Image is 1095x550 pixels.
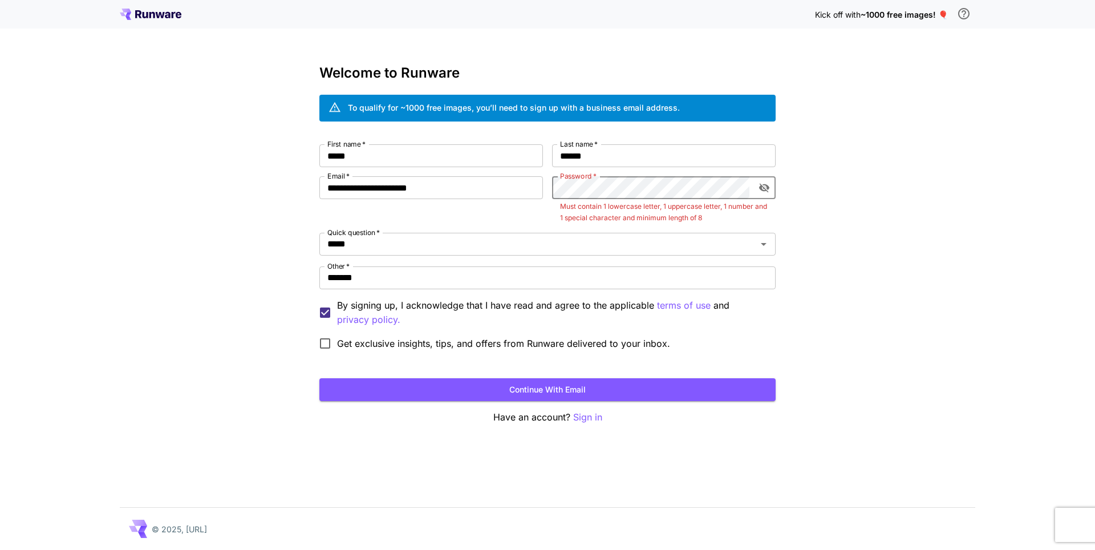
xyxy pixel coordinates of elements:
[560,201,768,224] p: Must contain 1 lowercase letter, 1 uppercase letter, 1 number and 1 special character and minimum...
[152,523,207,535] p: © 2025, [URL]
[861,10,948,19] span: ~1000 free images! 🎈
[754,177,774,198] button: toggle password visibility
[952,2,975,25] button: In order to qualify for free credit, you need to sign up with a business email address and click ...
[319,65,776,81] h3: Welcome to Runware
[327,261,350,271] label: Other
[815,10,861,19] span: Kick off with
[337,313,400,327] p: privacy policy.
[327,139,366,149] label: First name
[657,298,711,313] button: By signing up, I acknowledge that I have read and agree to the applicable and privacy policy.
[573,410,602,424] button: Sign in
[319,410,776,424] p: Have an account?
[560,171,597,181] label: Password
[327,228,380,237] label: Quick question
[337,298,766,327] p: By signing up, I acknowledge that I have read and agree to the applicable and
[337,313,400,327] button: By signing up, I acknowledge that I have read and agree to the applicable terms of use and
[327,171,350,181] label: Email
[560,139,598,149] label: Last name
[319,378,776,402] button: Continue with email
[756,236,772,252] button: Open
[337,337,670,350] span: Get exclusive insights, tips, and offers from Runware delivered to your inbox.
[657,298,711,313] p: terms of use
[348,102,680,114] div: To qualify for ~1000 free images, you’ll need to sign up with a business email address.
